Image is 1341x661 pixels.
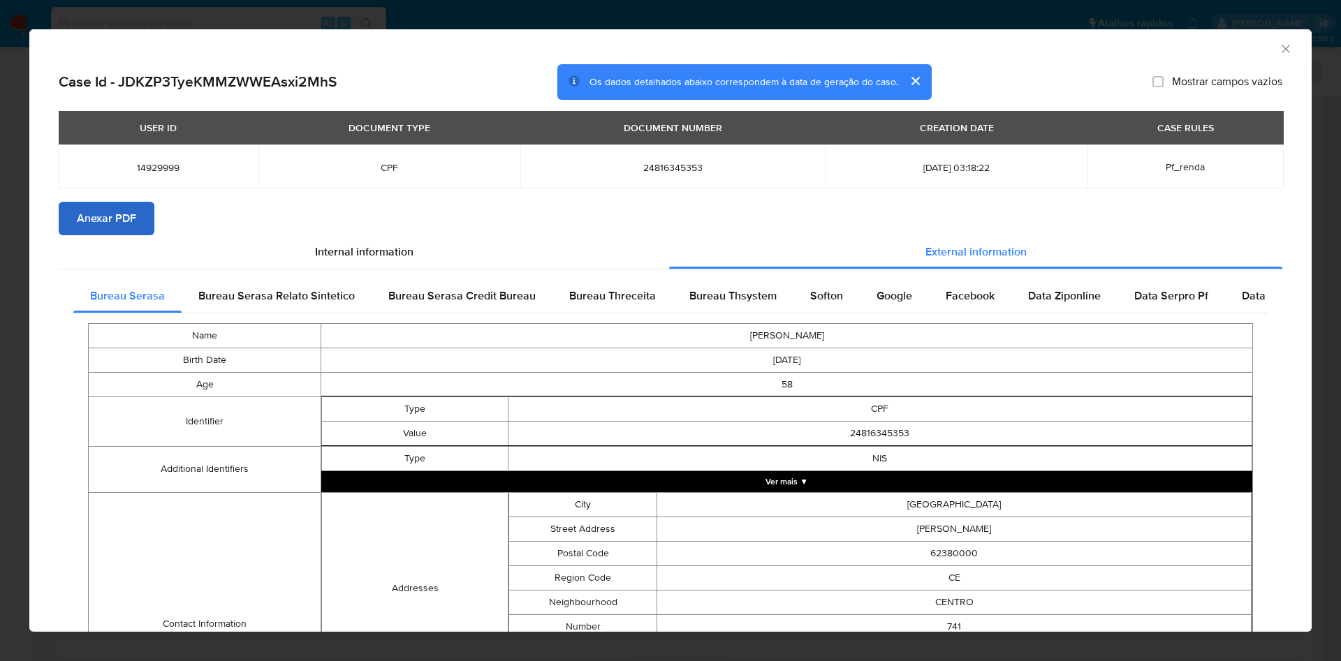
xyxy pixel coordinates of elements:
td: Type [322,396,508,421]
td: Name [89,323,321,348]
td: Type [322,446,508,470]
span: Data Serpro Pj [1242,288,1315,304]
span: Bureau Serasa Relato Sintetico [198,288,355,304]
td: [PERSON_NAME] [321,323,1253,348]
span: Facebook [946,288,995,304]
span: External information [925,244,1027,260]
span: Bureau Thsystem [689,288,777,304]
td: Region Code [508,565,657,590]
span: Os dados detalhados abaixo correspondem à data de geração do caso. [589,75,898,89]
td: 741 [657,614,1252,639]
span: Data Serpro Pf [1134,288,1208,304]
span: Bureau Serasa [90,288,165,304]
span: Pf_renda [1166,160,1205,174]
td: Value [322,421,508,445]
td: Additional Identifiers [89,446,321,492]
td: Neighbourhood [508,590,657,614]
span: Bureau Serasa Credit Bureau [388,288,536,304]
div: DOCUMENT NUMBER [615,116,731,140]
td: CE [657,565,1252,590]
span: Bureau Threceita [569,288,656,304]
td: CENTRO [657,590,1252,614]
div: DOCUMENT TYPE [340,116,439,140]
td: Identifier [89,396,321,446]
span: CPF [275,161,504,174]
div: Detailed info [59,235,1282,269]
td: [GEOGRAPHIC_DATA] [657,492,1252,517]
td: CPF [508,396,1252,421]
button: cerrar [898,64,932,98]
td: City [508,492,657,517]
span: 14929999 [75,161,242,174]
td: 62380000 [657,541,1252,565]
td: 24816345353 [508,421,1252,445]
span: Anexar PDF [77,203,136,234]
button: Fechar a janela [1279,42,1291,54]
span: Internal information [315,244,413,260]
div: USER ID [131,116,185,140]
span: 24816345353 [537,161,809,174]
td: [PERSON_NAME] [657,517,1252,541]
td: [DATE] [321,348,1253,372]
span: Mostrar campos vazios [1172,75,1282,89]
td: 58 [321,372,1253,396]
td: Age [89,372,321,396]
span: Google [877,288,912,304]
div: closure-recommendation-modal [29,29,1312,632]
span: [DATE] 03:18:22 [842,161,1071,174]
div: CASE RULES [1149,116,1222,140]
td: Street Address [508,517,657,541]
td: Postal Code [508,541,657,565]
div: Detailed external info [73,279,1268,313]
input: Mostrar campos vazios [1152,76,1164,87]
button: Anexar PDF [59,202,154,235]
span: Softon [810,288,843,304]
td: Number [508,614,657,639]
button: Expand array [321,471,1252,492]
h2: Case Id - JDKZP3TyeKMMZWWEAsxi2MhS [59,73,337,91]
span: Data Ziponline [1028,288,1101,304]
td: NIS [508,446,1252,470]
div: CREATION DATE [911,116,1002,140]
td: Birth Date [89,348,321,372]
